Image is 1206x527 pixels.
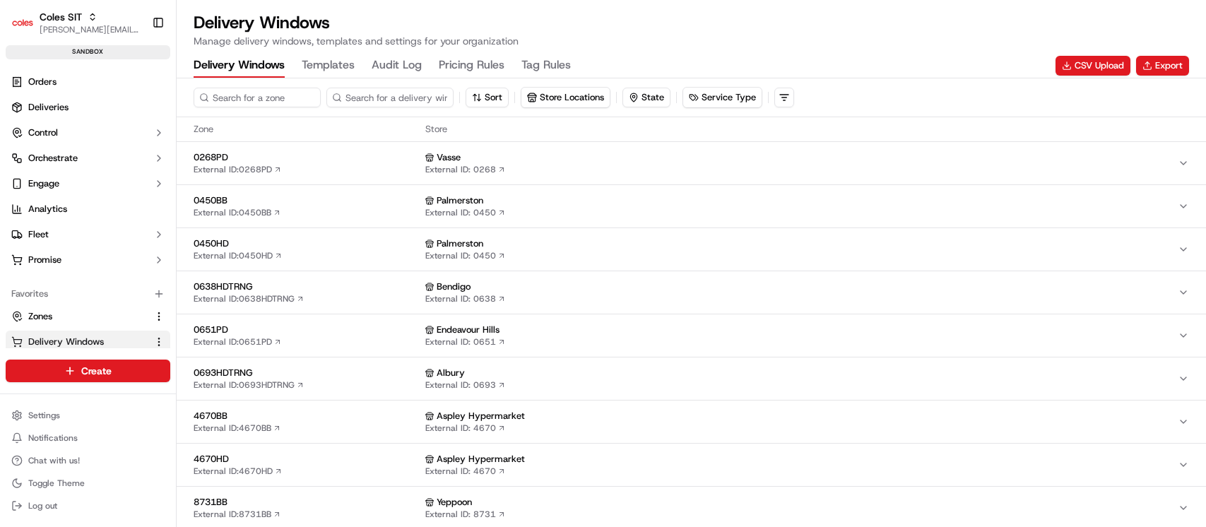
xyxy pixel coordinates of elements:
img: Coles SIT [11,11,34,34]
button: Engage [6,172,170,195]
span: 0638HDTRNG [194,280,420,293]
button: Control [6,122,170,144]
span: 4670BB [194,410,420,422]
span: Toggle Theme [28,478,85,489]
span: Delivery Windows [28,336,104,348]
span: 0268PD [194,151,420,164]
button: 0450HDExternal ID:0450HD PalmerstonExternal ID: 0450 [177,228,1206,271]
span: Zones [28,310,52,323]
button: Store Locations [521,87,610,108]
span: Settings [28,410,60,421]
a: External ID: 0268 [425,164,506,175]
span: Zone [194,123,420,136]
a: External ID: 0651 [425,336,506,348]
button: Coles SIT [40,10,82,24]
span: Deliveries [28,101,69,114]
span: Orders [28,76,57,88]
button: Store Locations [521,88,610,107]
button: Export [1136,56,1189,76]
a: External ID:0651PD [194,336,282,348]
button: Fleet [6,223,170,246]
button: Promise [6,249,170,271]
button: Delivery Windows [6,331,170,353]
span: Fleet [28,228,49,241]
input: Search for a zone [194,88,321,107]
span: Promise [28,254,61,266]
div: Favorites [6,283,170,305]
a: External ID:0450HD [194,250,283,261]
button: Create [6,360,170,382]
input: Search for a delivery window [326,88,454,107]
button: Pricing Rules [439,54,504,78]
a: External ID:8731BB [194,509,281,520]
div: sandbox [6,45,170,59]
button: 0651PDExternal ID:0651PD Endeavour HillsExternal ID: 0651 [177,314,1206,357]
button: Coles SITColes SIT[PERSON_NAME][EMAIL_ADDRESS][DOMAIN_NAME] [6,6,146,40]
button: 4670BBExternal ID:4670BB Aspley HypermarketExternal ID: 4670 [177,401,1206,443]
span: Analytics [28,203,67,215]
a: External ID: 0693 [425,379,506,391]
button: State [622,88,670,107]
span: 0651PD [194,324,420,336]
button: 0693HDTRNGExternal ID:0693HDTRNG AlburyExternal ID: 0693 [177,357,1206,400]
button: Audit Log [372,54,422,78]
a: External ID: 4670 [425,422,506,434]
button: Tag Rules [521,54,571,78]
span: Palmerston [437,194,483,207]
span: Palmerston [437,237,483,250]
span: Store [425,123,1189,136]
button: CSV Upload [1056,56,1130,76]
span: Control [28,126,58,139]
h1: Delivery Windows [194,11,519,34]
span: Notifications [28,432,78,444]
span: Albury [437,367,465,379]
a: Deliveries [6,96,170,119]
a: External ID: 0450 [425,207,506,218]
a: External ID:0693HDTRNG [194,379,305,391]
span: Chat with us! [28,455,80,466]
span: Engage [28,177,59,190]
a: External ID: 4670 [425,466,506,477]
button: Service Type [683,88,762,107]
button: Delivery Windows [194,54,285,78]
span: 8731BB [194,496,420,509]
a: External ID:0450BB [194,207,281,218]
span: Yeppoon [437,496,472,509]
span: 0450HD [194,237,420,250]
a: External ID:0268PD [194,164,282,175]
a: External ID: 0450 [425,250,506,261]
a: Delivery Windows [11,336,148,348]
button: 4670HDExternal ID:4670HD Aspley HypermarketExternal ID: 4670 [177,444,1206,486]
button: Orchestrate [6,147,170,170]
button: Toggle Theme [6,473,170,493]
button: Log out [6,496,170,516]
span: Log out [28,500,57,511]
a: External ID:0638HDTRNG [194,293,305,304]
a: Zones [11,310,148,323]
a: Orders [6,71,170,93]
a: External ID:4670HD [194,466,283,477]
p: Manage delivery windows, templates and settings for your organization [194,34,519,48]
span: Aspley Hypermarket [437,453,525,466]
button: Settings [6,405,170,425]
button: Chat with us! [6,451,170,470]
button: Notifications [6,428,170,448]
span: Aspley Hypermarket [437,410,525,422]
span: Orchestrate [28,152,78,165]
button: [PERSON_NAME][EMAIL_ADDRESS][DOMAIN_NAME] [40,24,141,35]
a: External ID: 8731 [425,509,506,520]
button: Templates [302,54,355,78]
button: Zones [6,305,170,328]
span: Create [81,364,112,378]
a: External ID:4670BB [194,422,281,434]
button: Sort [466,88,509,107]
span: Endeavour Hills [437,324,499,336]
span: Vasse [437,151,461,164]
span: Bendigo [437,280,471,293]
button: 0638HDTRNGExternal ID:0638HDTRNG BendigoExternal ID: 0638 [177,271,1206,314]
span: 0450BB [194,194,420,207]
a: Analytics [6,198,170,220]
